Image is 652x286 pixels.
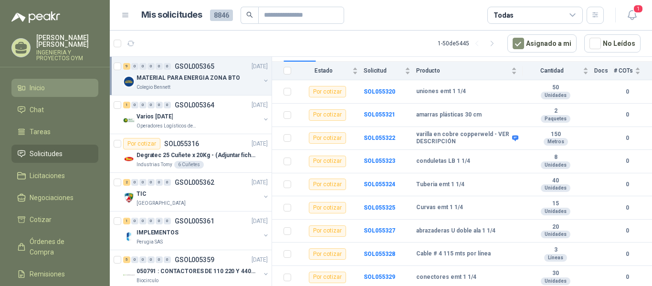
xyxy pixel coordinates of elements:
a: SOL055321 [364,111,395,118]
div: 0 [147,256,155,263]
span: Cotizar [30,214,52,225]
a: SOL055323 [364,158,395,164]
span: 8846 [210,10,233,21]
div: 0 [131,256,138,263]
img: Company Logo [123,269,135,281]
a: Inicio [11,79,98,97]
a: 1 0 0 0 0 0 GSOL005364[DATE] Company LogoVarios [DATE]Operadores Logísticos del Caribe [123,99,270,130]
a: 9 0 0 0 0 0 GSOL005365[DATE] Company LogoMATERIAL PARA ENERGIA ZONA BTOColegio Bennett [123,61,270,91]
div: Por cotizar [123,138,160,149]
div: 1 [123,218,130,224]
button: Asignado a mi [507,34,577,53]
span: Producto [416,67,509,74]
div: 0 [147,179,155,186]
img: Company Logo [123,231,135,242]
b: 0 [614,180,641,189]
p: GSOL005365 [175,63,214,70]
div: 0 [131,179,138,186]
img: Company Logo [123,192,135,203]
a: Cotizar [11,211,98,229]
div: Por cotizar [309,132,346,144]
a: SOL055328 [364,251,395,257]
p: Colegio Bennett [137,84,170,91]
div: Por cotizar [309,179,346,190]
a: Remisiones [11,265,98,283]
b: 20 [523,223,589,231]
b: Tuberia emt 1 1/4 [416,181,464,189]
img: Company Logo [123,76,135,87]
p: Biocirculo [137,277,158,285]
a: SOL055325 [364,204,395,211]
a: Chat [11,101,98,119]
th: Solicitud [364,62,416,80]
b: 0 [614,226,641,235]
div: Metros [544,138,568,146]
div: 5 [123,256,130,263]
div: 0 [139,179,147,186]
b: 50 [523,84,589,92]
b: 0 [614,157,641,166]
a: 1 0 0 0 0 0 GSOL005361[DATE] Company LogoIMPLEMENTOSPerugia SAS [123,215,270,246]
b: amarras plásticas 30 cm [416,111,482,119]
div: 0 [147,63,155,70]
div: Líneas [544,254,567,262]
a: SOL055320 [364,88,395,95]
p: TIC [137,190,147,199]
span: Negociaciones [30,192,74,203]
div: 0 [164,218,171,224]
p: 050791 : CONTACTORES DE 110 220 Y 440 V [137,267,255,276]
p: GSOL005359 [175,256,214,263]
b: 0 [614,110,641,119]
div: Por cotizar [309,156,346,167]
span: 1 [633,4,643,13]
div: 0 [139,256,147,263]
div: 0 [156,102,163,108]
span: Chat [30,105,44,115]
a: SOL055329 [364,274,395,280]
th: Cantidad [523,62,594,80]
span: Tareas [30,127,51,137]
div: 0 [139,102,147,108]
div: 0 [164,63,171,70]
h1: Mis solicitudes [141,8,202,22]
p: [DATE] [252,255,268,265]
a: Solicitudes [11,145,98,163]
img: Company Logo [123,115,135,126]
div: Por cotizar [309,272,346,283]
div: 0 [139,63,147,70]
p: [DATE] [252,101,268,110]
div: 0 [164,179,171,186]
a: Licitaciones [11,167,98,185]
p: [DATE] [252,62,268,71]
div: 0 [156,256,163,263]
th: Estado [297,62,364,80]
p: INGENIERIA Y PROYECTOS OYM [36,50,98,61]
div: 1 - 50 de 5445 [438,36,500,51]
a: Negociaciones [11,189,98,207]
th: # COTs [614,62,652,80]
b: Curvas emt 1 1/4 [416,204,463,212]
p: [GEOGRAPHIC_DATA] [137,200,186,207]
span: Cantidad [523,67,581,74]
p: IMPLEMENTOS [137,228,179,237]
b: conduletas LB 1 1/4 [416,158,470,165]
a: 5 0 0 0 0 0 GSOL005359[DATE] Company Logo050791 : CONTACTORES DE 110 220 Y 440 VBiocirculo [123,254,270,285]
b: 2 [523,107,589,115]
a: SOL055327 [364,227,395,234]
b: 15 [523,200,589,208]
b: SOL055322 [364,135,395,141]
b: 3 [523,246,589,254]
img: Logo peakr [11,11,60,23]
b: 0 [614,250,641,259]
div: 0 [156,179,163,186]
div: 0 [164,256,171,263]
a: SOL055324 [364,181,395,188]
b: Cable # 4 115 mts por línea [416,250,491,258]
span: Estado [297,67,350,74]
div: Por cotizar [309,225,346,237]
div: 0 [131,218,138,224]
